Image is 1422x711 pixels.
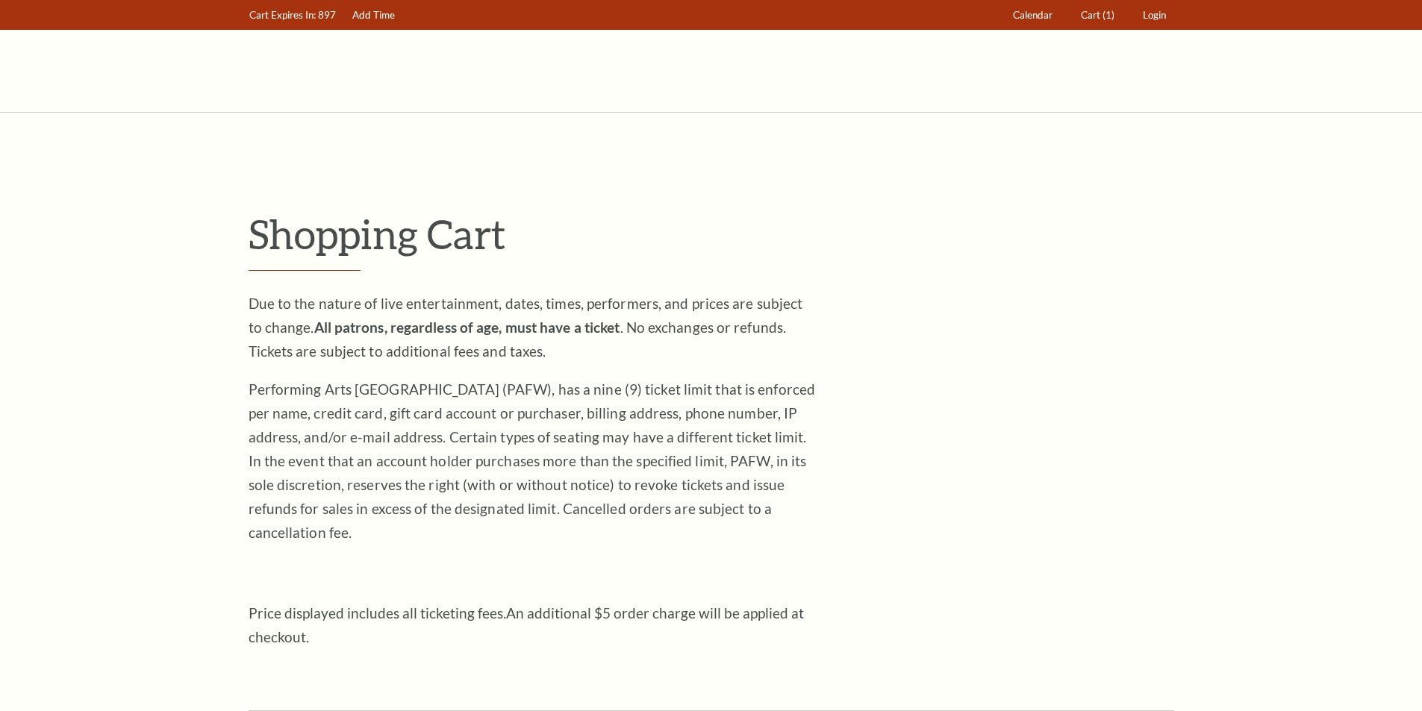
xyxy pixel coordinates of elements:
span: An additional $5 order charge will be applied at checkout. [249,604,804,645]
span: Login [1143,9,1166,21]
span: Calendar [1013,9,1053,21]
span: Due to the nature of live entertainment, dates, times, performers, and prices are subject to chan... [249,295,803,360]
span: Cart [1081,9,1100,21]
span: Cart Expires In: [249,9,316,21]
p: Price displayed includes all ticketing fees. [249,601,816,649]
p: Shopping Cart [249,210,1174,258]
a: Cart (1) [1073,1,1121,30]
a: Add Time [345,1,402,30]
span: 897 [318,9,336,21]
strong: All patrons, regardless of age, must have a ticket [314,319,620,336]
a: Calendar [1005,1,1059,30]
a: Login [1135,1,1173,30]
span: (1) [1103,9,1114,21]
p: Performing Arts [GEOGRAPHIC_DATA] (PAFW), has a nine (9) ticket limit that is enforced per name, ... [249,378,816,545]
